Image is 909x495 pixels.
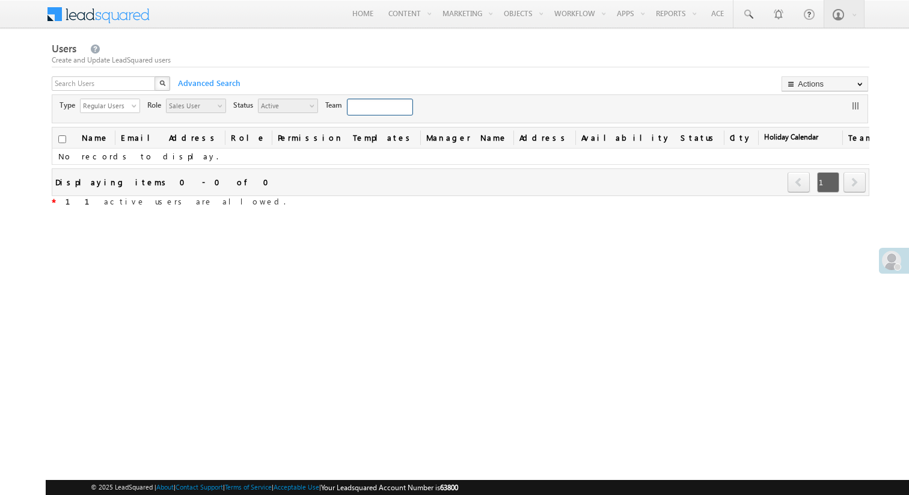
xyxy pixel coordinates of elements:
div: Create and Update LeadSquared users [52,55,870,66]
span: Holiday Calendar [758,128,842,148]
strong: 11 [66,196,104,206]
a: next [843,173,866,192]
span: Role [147,100,166,111]
span: Users [52,42,76,55]
span: active users are allowed. [56,196,286,206]
a: Email Address [115,128,225,148]
span: Manager Name [420,128,513,148]
span: Advanced Search [172,78,244,88]
span: Regular Users [81,99,130,111]
a: Terms of Service [225,483,272,491]
span: select [218,102,227,109]
span: Active [259,99,308,111]
button: Actions [782,76,868,91]
span: © 2025 LeadSquared | | | | | [91,482,458,493]
div: Displaying items 0 - 0 of 0 [55,175,276,189]
a: Address [513,128,575,148]
span: Type [60,100,80,111]
span: 1 [817,172,839,192]
a: Name [76,128,115,148]
span: Permission Templates [272,128,420,148]
span: Team [842,128,879,148]
span: Team [325,100,347,111]
span: select [132,102,141,109]
img: Search [159,80,165,86]
span: Sales User [167,99,216,111]
span: Your Leadsquared Account Number is [321,483,458,492]
input: Search Users [52,76,156,91]
span: select [310,102,319,109]
span: next [843,172,866,192]
a: prev [788,173,810,192]
span: 63800 [440,483,458,492]
span: prev [788,172,810,192]
a: Role [225,128,272,148]
a: City [724,128,758,148]
a: About [156,483,174,491]
a: Acceptable Use [274,483,319,491]
a: Availability Status [575,128,724,148]
a: Contact Support [176,483,223,491]
span: Status [233,100,258,111]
